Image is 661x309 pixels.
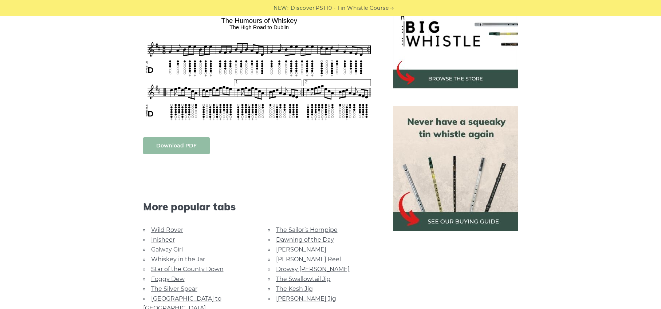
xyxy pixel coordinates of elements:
[151,285,197,292] a: The Silver Spear
[143,14,375,122] img: The Humours of Whiskey Tin Whistle Tabs & Sheet Music
[276,295,336,302] a: [PERSON_NAME] Jig
[276,246,326,253] a: [PERSON_NAME]
[151,236,175,243] a: Inisheer
[276,266,350,273] a: Drowsy [PERSON_NAME]
[151,226,183,233] a: Wild Rover
[143,201,375,213] span: More popular tabs
[276,285,313,292] a: The Kesh Jig
[276,256,341,263] a: [PERSON_NAME] Reel
[151,256,205,263] a: Whiskey in the Jar
[276,226,338,233] a: The Sailor’s Hornpipe
[316,4,389,12] a: PST10 - Tin Whistle Course
[276,236,334,243] a: Dawning of the Day
[151,276,185,282] a: Foggy Dew
[291,4,315,12] span: Discover
[143,137,210,154] a: Download PDF
[274,4,288,12] span: NEW:
[276,276,331,282] a: The Swallowtail Jig
[151,266,224,273] a: Star of the County Down
[393,106,518,231] img: tin whistle buying guide
[151,246,183,253] a: Galway Girl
